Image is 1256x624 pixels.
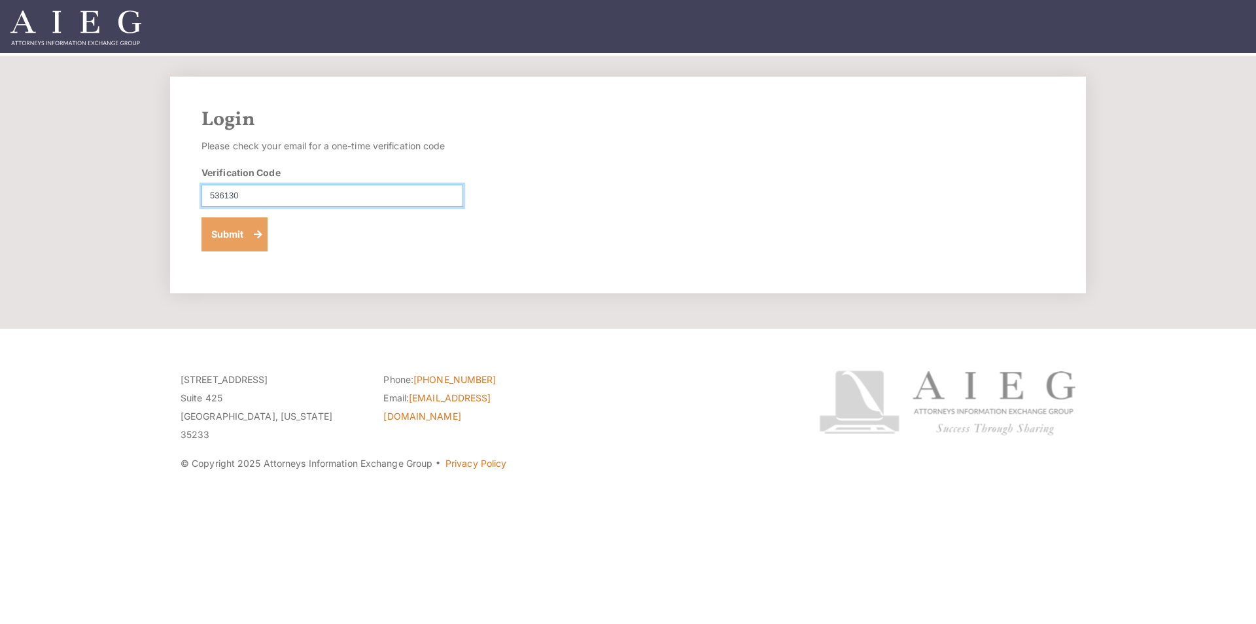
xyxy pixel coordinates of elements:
a: [PHONE_NUMBER] [413,374,496,385]
label: Verification Code [201,166,281,179]
li: Email: [383,389,567,426]
img: Attorneys Information Exchange Group [10,10,141,45]
span: · [435,463,441,469]
p: [STREET_ADDRESS] Suite 425 [GEOGRAPHIC_DATA], [US_STATE] 35233 [181,371,364,444]
p: Please check your email for a one-time verification code [201,137,463,155]
button: Submit [201,217,268,251]
li: Phone: [383,371,567,389]
a: [EMAIL_ADDRESS][DOMAIN_NAME] [383,392,491,422]
p: © Copyright 2025 Attorneys Information Exchange Group [181,454,770,473]
a: Privacy Policy [445,458,506,469]
img: Attorneys Information Exchange Group logo [819,371,1075,435]
h2: Login [201,108,1055,132]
